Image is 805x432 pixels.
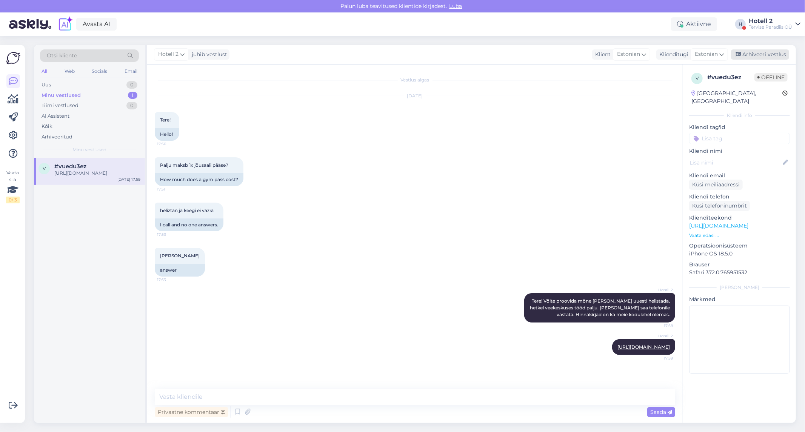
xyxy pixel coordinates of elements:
div: [URL][DOMAIN_NAME] [54,170,140,177]
p: Kliendi tag'id [689,123,790,131]
div: 0 [126,102,137,109]
p: Operatsioonisüsteem [689,242,790,250]
div: Arhiveeritud [42,133,72,141]
div: 0 / 3 [6,197,20,203]
span: #vuedu3ez [54,163,86,170]
span: [PERSON_NAME] [160,253,200,258]
img: explore-ai [57,16,73,32]
div: Kõik [42,123,52,130]
div: AI Assistent [42,112,69,120]
div: Tervise Paradiis OÜ [749,24,792,30]
a: Avasta AI [76,18,117,31]
div: I call and no one answers. [155,218,223,231]
span: Tere! Võite proovida mõne [PERSON_NAME] uuesti helistada, hetkel veekeskuses tööd palju. [PERSON_... [530,298,671,317]
div: [DATE] [155,92,675,99]
p: Märkmed [689,295,790,303]
span: Offline [754,73,788,81]
span: Minu vestlused [72,146,106,153]
div: Socials [90,66,109,76]
div: Küsi telefoninumbrit [689,201,750,211]
div: How much does a gym pass cost? [155,173,243,186]
p: Kliendi email [689,172,790,180]
div: Email [123,66,139,76]
a: [URL][DOMAIN_NAME] [689,222,748,229]
div: Klienditugi [656,51,688,58]
input: Lisa nimi [690,158,781,167]
div: [GEOGRAPHIC_DATA], [GEOGRAPHIC_DATA] [691,89,782,105]
div: Uus [42,81,51,89]
div: Web [63,66,76,76]
div: answer [155,264,205,277]
a: Hotell 2Tervise Paradiis OÜ [749,18,800,30]
span: Hotell 2 [645,333,673,339]
p: Vaata edasi ... [689,232,790,239]
p: Safari 372.0.765951532 [689,269,790,277]
div: Küsi meiliaadressi [689,180,743,190]
span: v [696,75,699,81]
div: Kliendi info [689,112,790,119]
span: Palju maksb 1x jõusaali pääse? [160,162,228,168]
div: Hello! [155,128,179,141]
div: Tiimi vestlused [42,102,78,109]
div: Privaatne kommentaar [155,407,228,417]
div: Vestlus algas [155,77,675,83]
div: All [40,66,49,76]
span: Otsi kliente [47,52,77,60]
span: Saada [650,409,672,415]
span: 17:53 [157,232,185,237]
span: 17:50 [157,141,185,147]
div: Vaata siia [6,169,20,203]
div: Aktiivne [671,17,717,31]
span: 17:51 [157,186,185,192]
span: 17:58 [645,323,673,329]
a: [URL][DOMAIN_NAME] [617,344,670,350]
span: 17:59 [645,355,673,361]
div: 1 [128,92,137,99]
p: Klienditeekond [689,214,790,222]
div: 0 [126,81,137,89]
p: Kliendi telefon [689,193,790,201]
span: heliztan ja keegi ei vazra [160,208,214,213]
span: Luba [447,3,465,9]
span: Tere! [160,117,171,123]
span: Estonian [617,50,640,58]
input: Lisa tag [689,133,790,144]
div: Klient [592,51,611,58]
div: [DATE] 17:59 [117,177,140,182]
span: v [43,166,46,171]
span: Hotell 2 [158,50,179,58]
div: juhib vestlust [189,51,227,58]
p: iPhone OS 18.5.0 [689,250,790,258]
span: Hotell 2 [645,287,673,293]
span: 17:53 [157,277,185,283]
p: Brauser [689,261,790,269]
div: Hotell 2 [749,18,792,24]
p: Kliendi nimi [689,147,790,155]
div: Arhiveeri vestlus [731,49,789,60]
div: [PERSON_NAME] [689,284,790,291]
div: H [735,19,746,29]
div: # vuedu3ez [707,73,754,82]
img: Askly Logo [6,51,20,65]
div: Minu vestlused [42,92,81,99]
span: Estonian [695,50,718,58]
